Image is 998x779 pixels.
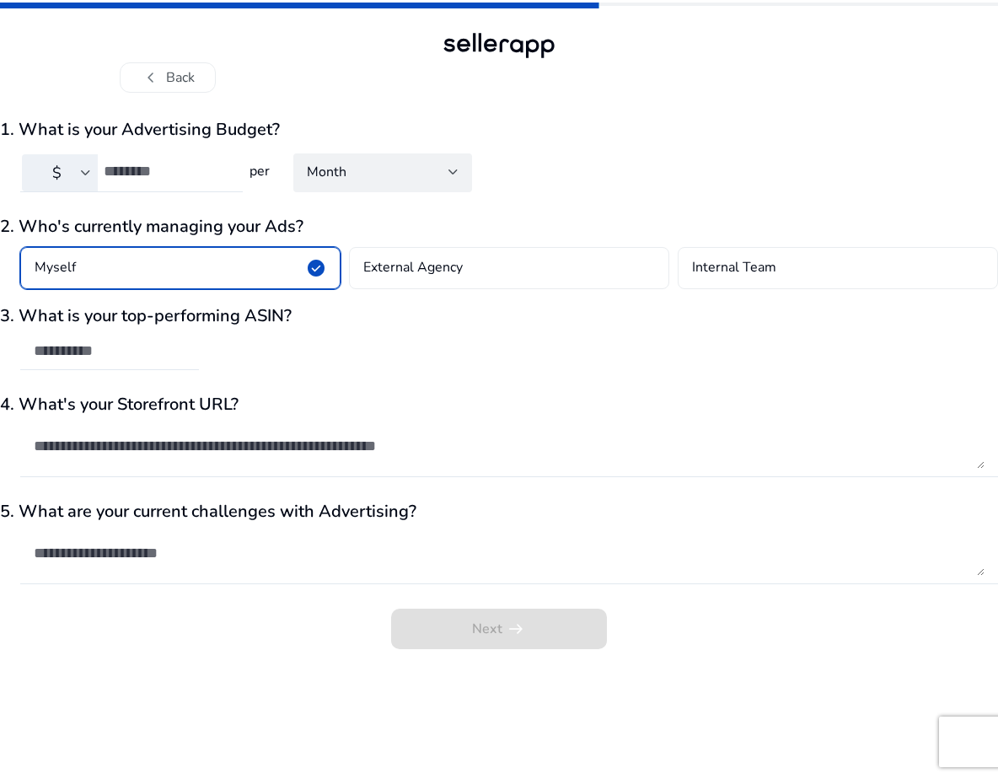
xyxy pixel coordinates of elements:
h4: External Agency [363,258,463,278]
span: $ [52,163,62,183]
h4: Internal Team [692,258,776,278]
button: chevron_leftBack [120,62,216,93]
span: check_circle [306,258,326,278]
h4: per [243,164,273,180]
span: Month [307,163,346,181]
h4: Myself [35,258,76,278]
span: chevron_left [141,67,161,88]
